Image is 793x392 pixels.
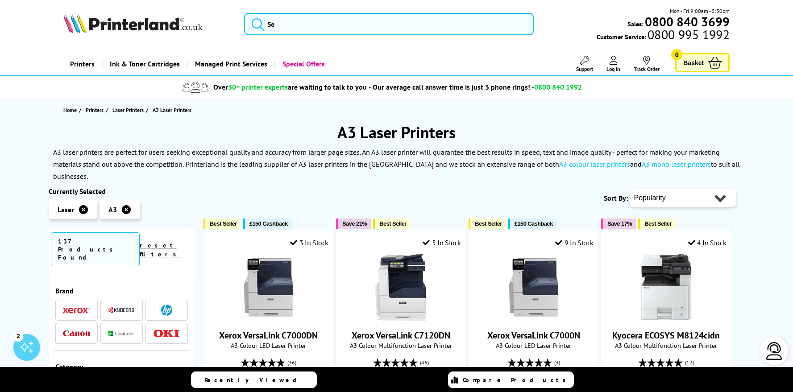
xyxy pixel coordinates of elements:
span: Laser [58,205,74,214]
a: Xerox VersaLink C7000N [487,330,580,341]
img: Kyocera [108,307,135,314]
span: Mon - Fri 9:00am - 5:30pm [670,7,730,15]
a: Printers [86,105,106,115]
span: 30+ printer experts [228,83,288,91]
span: Save 17% [607,220,632,227]
span: Over are waiting to talk to you [213,83,367,91]
span: Compare Products [463,376,571,384]
button: Best Seller [469,219,507,229]
div: 3 In Stock [290,238,328,247]
span: Recently Viewed [204,376,306,384]
button: Save 17% [601,219,636,229]
a: Log In [606,56,620,72]
span: £150 Cashback [249,220,288,227]
span: Best Seller [475,220,502,227]
input: Se [244,13,534,35]
a: Support [576,56,593,72]
span: (46) [420,354,429,371]
a: Home [63,105,79,115]
div: Currently Selected [49,187,195,196]
div: 2 [13,331,23,341]
a: OKI [153,328,180,339]
span: 0800 840 1992 [534,83,582,91]
b: 0800 840 3699 [645,13,730,30]
a: A3 mono laser printers [642,160,711,169]
button: £150 Cashback [508,219,557,229]
span: Basket [683,57,704,69]
a: HP [153,305,180,316]
span: - Our average call answer time is just 3 phone rings! - [369,83,582,91]
a: Kyocera ECOSYS M8124cidn [633,314,700,322]
span: 137 Products Found [51,232,140,266]
button: Save 21% [336,219,371,229]
button: Best Seller [638,219,676,229]
img: HP [161,305,172,316]
img: Xerox VersaLink C7120DN [368,254,435,321]
p: Printerland is the leading supplier of A3 laser printers in the [GEOGRAPHIC_DATA] and we stock an... [53,160,740,181]
span: Best Seller [644,220,672,227]
a: Special Offers [274,53,332,75]
span: Log In [606,66,620,72]
a: Xerox VersaLink C7000N [500,314,567,322]
div: Category [55,362,188,371]
span: (12) [685,354,694,371]
span: Sort By: [604,194,628,202]
span: A3 Colour Multifunction Laser Printer [341,341,461,350]
span: A3 Colour LED Laser Printer [208,341,328,350]
button: Best Seller [203,219,241,229]
span: 0 [671,49,682,60]
span: Ink & Toner Cartridges [110,53,180,75]
a: Printerland Logo [63,13,233,35]
a: Xerox VersaLink C7120DN [368,314,435,322]
span: Best Seller [379,220,407,227]
a: 0800 840 3699 [644,17,730,26]
span: Laser Printers [112,105,144,115]
h1: A3 Laser Printers [49,122,745,143]
a: Compare Products [448,371,574,388]
div: 9 In Stock [555,238,594,247]
span: Customer Service: [597,30,730,41]
a: Kyocera [108,305,135,316]
a: A3 colour laser printers [559,160,630,169]
p: A3 laser printers are perfect for users seeking exceptional quality and accuracy from larger page... [53,148,720,169]
a: Kyocera ECOSYS M8124cidn [612,330,720,341]
span: Save 21% [342,220,367,227]
a: Xerox VersaLink C7120DN [352,330,450,341]
img: Kyocera ECOSYS M8124cidn [633,254,700,321]
a: Xerox VersaLink C7000DN [219,330,318,341]
div: 4 In Stock [688,238,727,247]
div: 5 In Stock [423,238,461,247]
span: A3 Laser Printers [153,107,191,113]
a: Printers [63,53,101,75]
a: reset filters [140,241,181,258]
span: A3 Colour Multifunction Laser Printer [606,341,726,350]
a: Xerox [63,305,90,316]
a: Managed Print Services [187,53,274,75]
img: Canon [63,330,90,336]
a: Basket 0 [675,53,730,72]
img: Lexmark [108,331,135,336]
img: Xerox VersaLink C7000N [500,254,567,321]
span: (3) [554,354,560,371]
img: Xerox VersaLink C7000DN [235,254,302,321]
span: £150 Cashback [515,220,553,227]
a: Recently Viewed [191,371,317,388]
img: Xerox [63,307,90,314]
button: £150 Cashback [243,219,292,229]
a: Lexmark [108,328,135,339]
span: Printers [86,105,104,115]
img: OKI [153,330,180,337]
img: Printerland Logo [63,13,203,33]
img: user-headset-light.svg [765,342,783,360]
span: (36) [287,354,296,371]
a: Xerox VersaLink C7000DN [235,314,302,322]
span: 0800 995 1992 [646,30,730,39]
span: Sales: [627,20,644,28]
span: A3 Colour LED Laser Printer [473,341,594,350]
button: Best Seller [373,219,411,229]
a: Ink & Toner Cartridges [101,53,187,75]
a: Track Order [634,56,660,72]
a: Laser Printers [112,105,146,115]
a: Canon [63,328,90,339]
div: Brand [55,286,188,295]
